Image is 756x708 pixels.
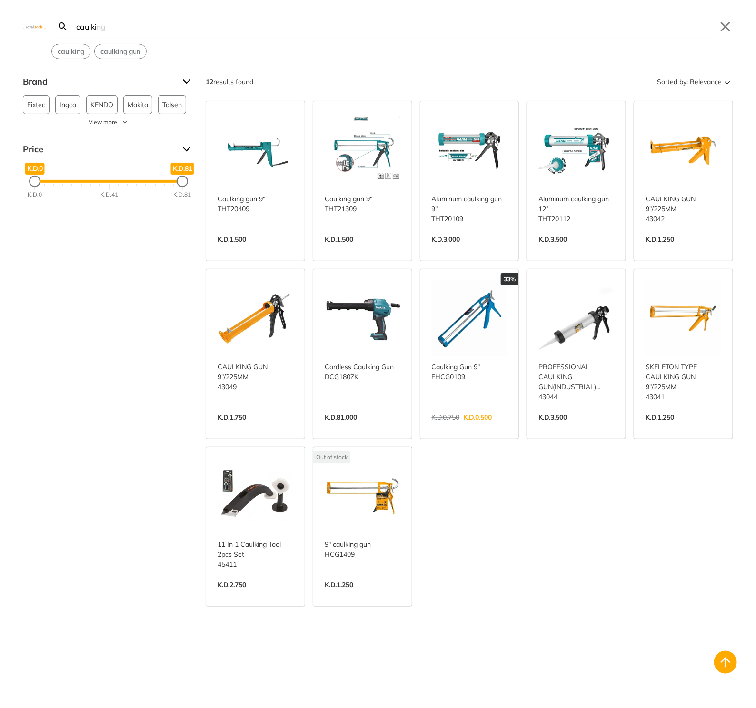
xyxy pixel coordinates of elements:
[123,95,152,114] button: Makita
[23,142,175,157] span: Price
[714,651,737,674] button: Back to top
[501,273,518,285] div: 33%
[100,191,118,199] div: K.D.41
[100,47,140,57] span: ng gun
[86,95,118,114] button: KENDO
[74,15,712,38] input: Search…
[90,96,113,114] span: KENDO
[722,76,733,88] svg: Sort
[206,74,253,89] div: results found
[177,176,188,187] div: Maximum Price
[89,118,117,127] span: View more
[718,655,733,670] svg: Back to top
[718,19,733,34] button: Close
[158,95,186,114] button: Tolsen
[655,74,733,89] button: Sorted by:Relevance Sort
[94,44,147,59] div: Suggestion: caulking gun
[58,47,84,57] span: ng
[29,176,40,187] div: Minimum Price
[58,47,77,56] strong: caulki
[51,44,90,59] div: Suggestion: caulking
[23,95,50,114] button: Fixtec
[206,78,213,86] strong: 12
[95,44,146,59] button: Select suggestion: caulking gun
[690,74,722,89] span: Relevance
[28,191,42,199] div: K.D.0
[128,96,148,114] span: Makita
[174,191,191,199] div: K.D.81
[60,96,76,114] span: Ingco
[55,95,80,114] button: Ingco
[23,118,194,127] button: View more
[313,451,350,463] div: Out of stock
[23,24,46,29] img: Close
[57,21,69,32] svg: Search
[23,74,175,89] span: Brand
[100,47,119,56] strong: caulki
[162,96,182,114] span: Tolsen
[52,44,90,59] button: Select suggestion: caulking
[27,96,45,114] span: Fixtec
